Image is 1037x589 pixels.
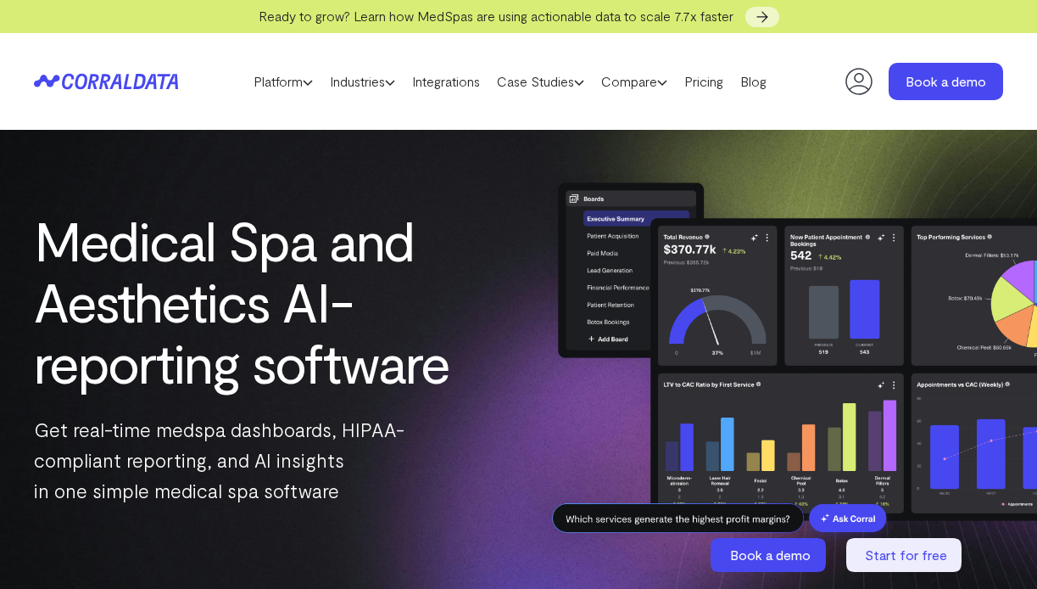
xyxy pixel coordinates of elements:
span: Ready to grow? Learn how MedSpas are using actionable data to scale 7.7x faster [259,8,733,24]
span: Book a demo [730,547,811,563]
h1: Medical Spa and Aesthetics AI-reporting software [34,210,485,393]
a: Integrations [404,69,488,94]
a: Platform [245,69,321,94]
p: Get real-time medspa dashboards, HIPAA-compliant reporting, and AI insights in one simple medical... [34,414,485,506]
a: Start for free [846,538,965,572]
a: Case Studies [488,69,593,94]
a: Book a demo [889,63,1003,100]
a: Industries [321,69,404,94]
a: Pricing [676,69,732,94]
a: Compare [593,69,676,94]
a: Blog [732,69,775,94]
a: Book a demo [711,538,829,572]
span: Start for free [865,547,947,563]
